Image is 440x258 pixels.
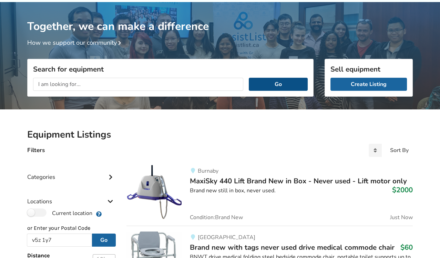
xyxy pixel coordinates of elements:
[92,234,116,247] button: Go
[27,208,92,217] label: Current location
[126,165,413,226] a: transfer aids-maxisky 440 lift brand new in box - never used - lift motor onlyBurnabyMaxiSky 440 ...
[390,215,413,220] span: Just Now
[198,167,218,175] span: Burnaby
[27,234,92,247] input: Post Code
[330,78,407,91] a: Create Listing
[27,146,45,154] h4: Filters
[400,243,413,252] h3: $60
[190,176,407,186] span: MaxiSky 440 Lift Brand New in Box - Never used - Lift motor only
[27,184,115,208] div: Locations
[190,243,395,252] span: Brand new with tags never used drive medical commode chair
[249,78,308,91] button: Go
[126,165,182,220] img: transfer aids-maxisky 440 lift brand new in box - never used - lift motor only
[392,185,413,194] h3: $2000
[27,2,413,33] h1: Together, we can make a difference
[330,65,407,74] h3: Sell equipment
[27,129,413,141] h2: Equipment Listings
[190,215,243,220] span: Condition: Brand New
[27,160,115,184] div: Categories
[198,234,255,241] span: [GEOGRAPHIC_DATA]
[27,224,115,232] p: or Enter your Postal Code
[33,65,308,74] h3: Search for equipment
[390,148,409,153] div: Sort By
[27,39,124,47] a: How we support our community
[33,78,243,91] input: I am looking for...
[190,187,413,195] div: Brand new still in box, never used.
